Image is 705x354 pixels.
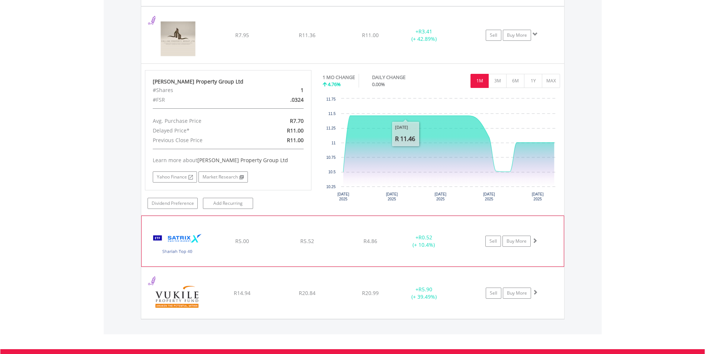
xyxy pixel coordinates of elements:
[235,32,249,39] span: R7.95
[203,198,253,209] a: Add Recurring
[434,192,446,201] text: [DATE] 2025
[153,171,197,183] a: Yahoo Finance
[396,234,452,249] div: + (+ 10.4%)
[328,112,336,116] text: 11.5
[503,288,531,299] a: Buy More
[326,185,336,189] text: 10.25
[326,126,336,130] text: 11.25
[255,95,309,105] div: .0324
[503,30,531,41] a: Buy More
[300,237,314,245] span: R5.52
[197,157,288,164] span: [PERSON_NAME] Property Group Ltd
[332,141,336,145] text: 11
[337,192,349,201] text: [DATE] 2025
[418,234,432,241] span: R0.52
[153,157,304,164] div: Learn more about
[328,170,336,174] text: 10.5
[147,116,255,126] div: Avg. Purchase Price
[362,289,379,296] span: R20.99
[145,276,209,317] img: EQU.ZA.VKE.png
[372,81,385,88] span: 0.00%
[323,95,560,206] svg: Interactive chart
[386,192,398,201] text: [DATE] 2025
[372,74,431,81] div: DAILY CHANGE
[326,97,336,101] text: 11.75
[485,236,501,247] a: Sell
[524,74,542,88] button: 1Y
[328,81,341,88] span: 4.76%
[299,32,316,39] span: R11.36
[418,28,432,35] span: R3.41
[486,288,501,299] a: Sell
[147,85,255,95] div: #Shares
[145,225,209,265] img: EQU.ZA.STXSHA.png
[362,32,379,39] span: R11.00
[506,74,524,88] button: 6M
[502,236,531,247] a: Buy More
[483,192,495,201] text: [DATE] 2025
[326,155,336,160] text: 10.75
[470,74,489,88] button: 1M
[234,289,250,296] span: R14.94
[532,192,544,201] text: [DATE] 2025
[287,127,304,134] span: R11.00
[235,237,249,245] span: R5.00
[323,95,560,206] div: Chart. Highcharts interactive chart.
[396,28,452,43] div: + (+ 42.89%)
[488,74,507,88] button: 3M
[148,198,198,209] a: Dividend Preference
[147,95,255,105] div: #FSR
[418,286,432,293] span: R5.90
[153,78,304,85] div: [PERSON_NAME] Property Group Ltd
[145,16,209,62] img: EQU.ZA.CPP.png
[323,74,355,81] div: 1 MO CHANGE
[198,171,248,183] a: Market Research
[287,137,304,144] span: R11.00
[486,30,501,41] a: Sell
[396,286,452,301] div: + (+ 39.49%)
[255,85,309,95] div: 1
[299,289,316,296] span: R20.84
[542,74,560,88] button: MAX
[147,135,255,145] div: Previous Close Price
[147,126,255,135] div: Delayed Price*
[363,237,377,245] span: R4.86
[290,117,304,124] span: R7.70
